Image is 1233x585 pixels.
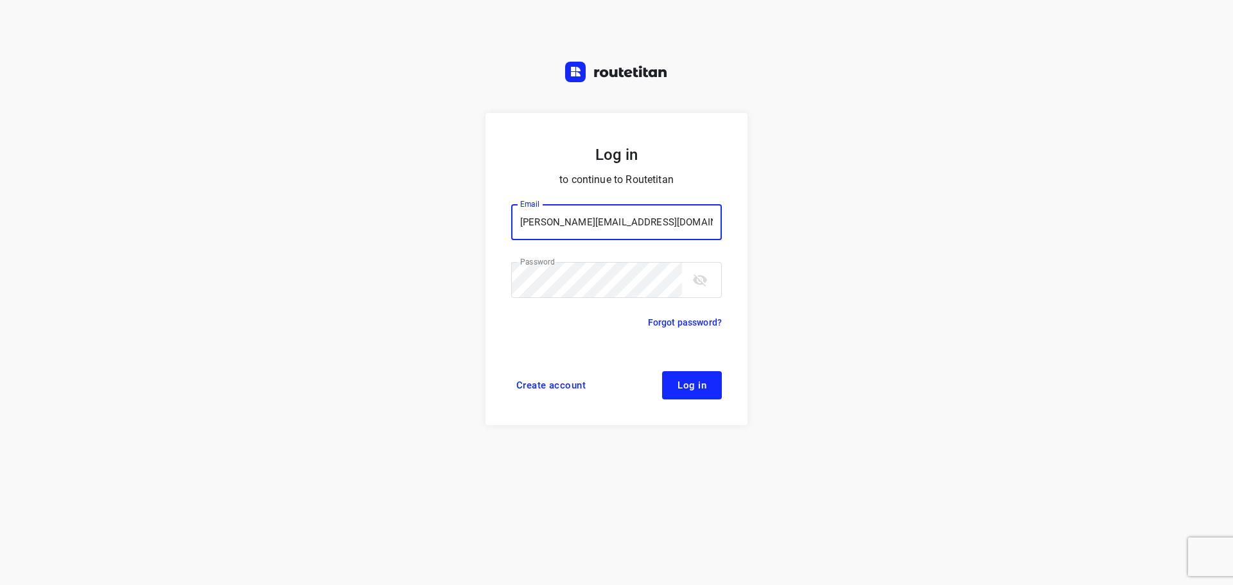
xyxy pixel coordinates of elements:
img: Routetitan [565,62,668,82]
p: to continue to Routetitan [511,171,722,189]
h5: Log in [511,144,722,166]
span: Create account [516,380,586,390]
a: Forgot password? [648,315,722,330]
a: Routetitan [565,62,668,85]
span: Log in [678,380,706,390]
a: Create account [511,371,591,399]
button: toggle password visibility [687,267,713,293]
button: Log in [662,371,722,399]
